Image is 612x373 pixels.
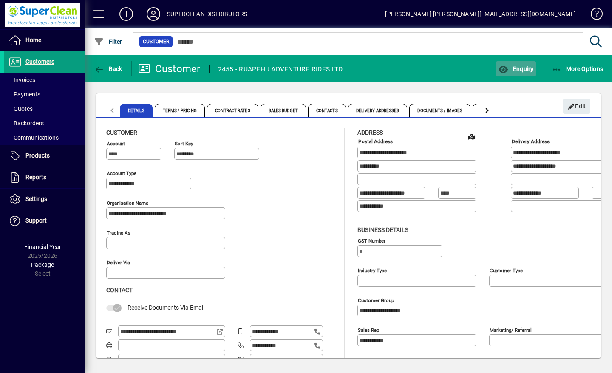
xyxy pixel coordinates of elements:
[218,62,343,76] div: 2455 - RUAPEHU ADVENTURE RIDES LTD
[473,104,520,117] span: Custom Fields
[143,37,169,46] span: Customer
[348,104,408,117] span: Delivery Addresses
[92,34,125,49] button: Filter
[120,104,153,117] span: Details
[94,38,122,45] span: Filter
[4,73,85,87] a: Invoices
[563,99,590,114] button: Edit
[357,129,383,136] span: Address
[8,120,44,127] span: Backorders
[4,189,85,210] a: Settings
[358,327,379,333] mat-label: Sales rep
[552,65,603,72] span: More Options
[113,6,140,22] button: Add
[25,174,46,181] span: Reports
[25,217,47,224] span: Support
[106,129,137,136] span: Customer
[106,287,133,294] span: Contact
[4,145,85,167] a: Products
[584,2,601,29] a: Knowledge Base
[358,297,394,303] mat-label: Customer group
[85,61,132,76] app-page-header-button: Back
[31,261,54,268] span: Package
[8,91,40,98] span: Payments
[167,7,247,21] div: SUPERCLEAN DISTRIBUTORS
[4,30,85,51] a: Home
[175,141,193,147] mat-label: Sort key
[8,105,33,112] span: Quotes
[490,267,523,273] mat-label: Customer type
[24,243,61,250] span: Financial Year
[409,104,470,117] span: Documents / Images
[568,99,586,113] span: Edit
[358,237,385,243] mat-label: GST Number
[107,230,130,236] mat-label: Trading as
[357,226,408,233] span: Business details
[496,61,535,76] button: Enquiry
[8,134,59,141] span: Communications
[92,61,125,76] button: Back
[358,356,377,362] mat-label: Manager
[498,65,533,72] span: Enquiry
[25,152,50,159] span: Products
[358,267,387,273] mat-label: Industry type
[140,6,167,22] button: Profile
[127,304,204,311] span: Receive Documents Via Email
[308,104,346,117] span: Contacts
[107,260,130,266] mat-label: Deliver via
[25,58,54,65] span: Customers
[4,167,85,188] a: Reports
[94,65,122,72] span: Back
[138,62,201,76] div: Customer
[4,102,85,116] a: Quotes
[107,170,136,176] mat-label: Account Type
[8,76,35,83] span: Invoices
[490,356,504,362] mat-label: Region
[465,130,479,143] a: View on map
[490,327,532,333] mat-label: Marketing/ Referral
[4,130,85,145] a: Communications
[25,195,47,202] span: Settings
[261,104,306,117] span: Sales Budget
[4,210,85,232] a: Support
[207,104,258,117] span: Contract Rates
[385,7,576,21] div: [PERSON_NAME] [PERSON_NAME][EMAIL_ADDRESS][DOMAIN_NAME]
[107,200,148,206] mat-label: Organisation name
[550,61,606,76] button: More Options
[155,104,205,117] span: Terms / Pricing
[4,87,85,102] a: Payments
[4,116,85,130] a: Backorders
[107,141,125,147] mat-label: Account
[25,37,41,43] span: Home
